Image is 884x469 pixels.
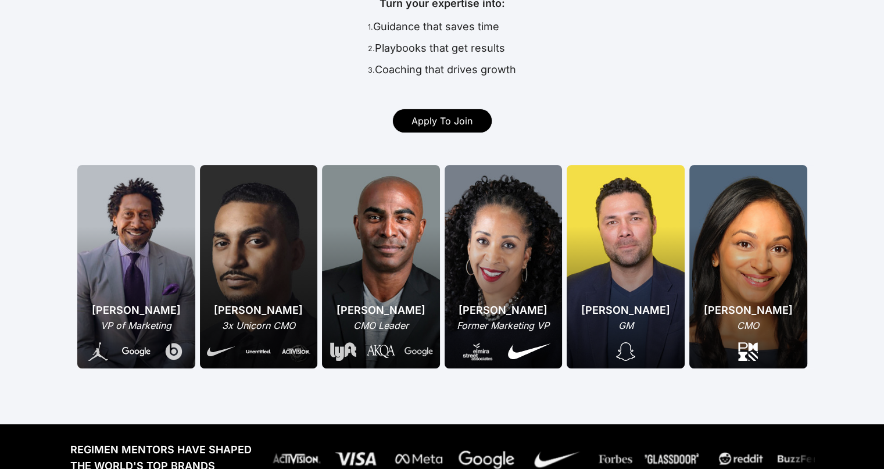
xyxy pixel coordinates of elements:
[368,40,516,62] div: Playbooks that get results
[368,66,375,75] span: 3.
[84,318,188,332] div: VP of Marketing
[84,302,188,318] div: [PERSON_NAME]
[411,115,473,127] span: Apply To Join
[329,318,433,332] div: CMO Leader
[329,302,433,318] div: [PERSON_NAME]
[456,318,550,332] div: Former Marketing VP
[581,302,670,318] div: [PERSON_NAME]
[456,302,550,318] div: [PERSON_NAME]
[207,302,310,318] div: [PERSON_NAME]
[581,318,670,332] div: GM
[368,44,375,53] span: 2.
[704,318,793,332] div: CMO
[368,19,516,40] div: Guidance that saves time
[393,109,492,133] a: Apply To Join
[368,62,516,83] div: Coaching that drives growth
[368,23,373,31] span: 1.
[704,302,793,318] div: [PERSON_NAME]
[207,318,310,332] div: 3x Unicorn CMO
